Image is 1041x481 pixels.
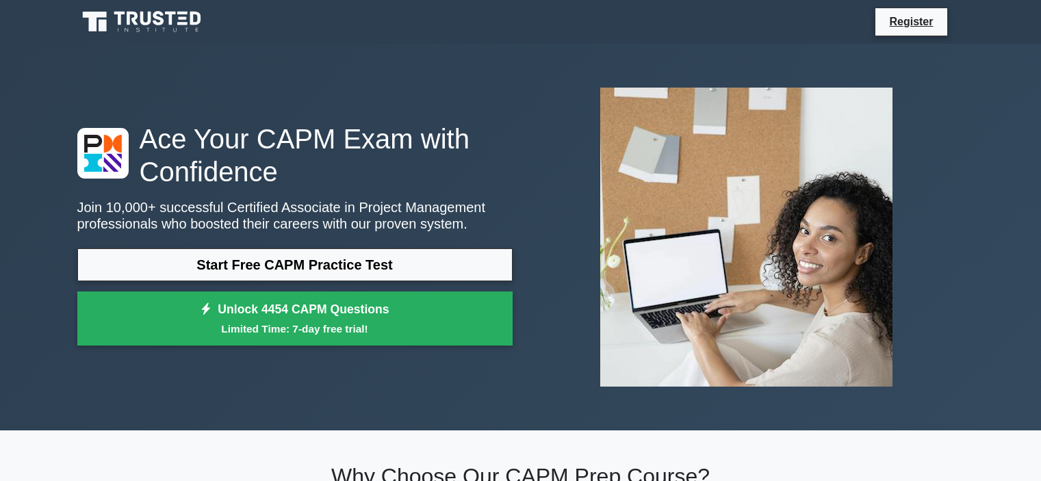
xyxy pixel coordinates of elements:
[77,248,513,281] a: Start Free CAPM Practice Test
[77,199,513,232] p: Join 10,000+ successful Certified Associate in Project Management professionals who boosted their...
[77,291,513,346] a: Unlock 4454 CAPM QuestionsLimited Time: 7-day free trial!
[881,13,941,30] a: Register
[77,122,513,188] h1: Ace Your CAPM Exam with Confidence
[94,321,496,337] small: Limited Time: 7-day free trial!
